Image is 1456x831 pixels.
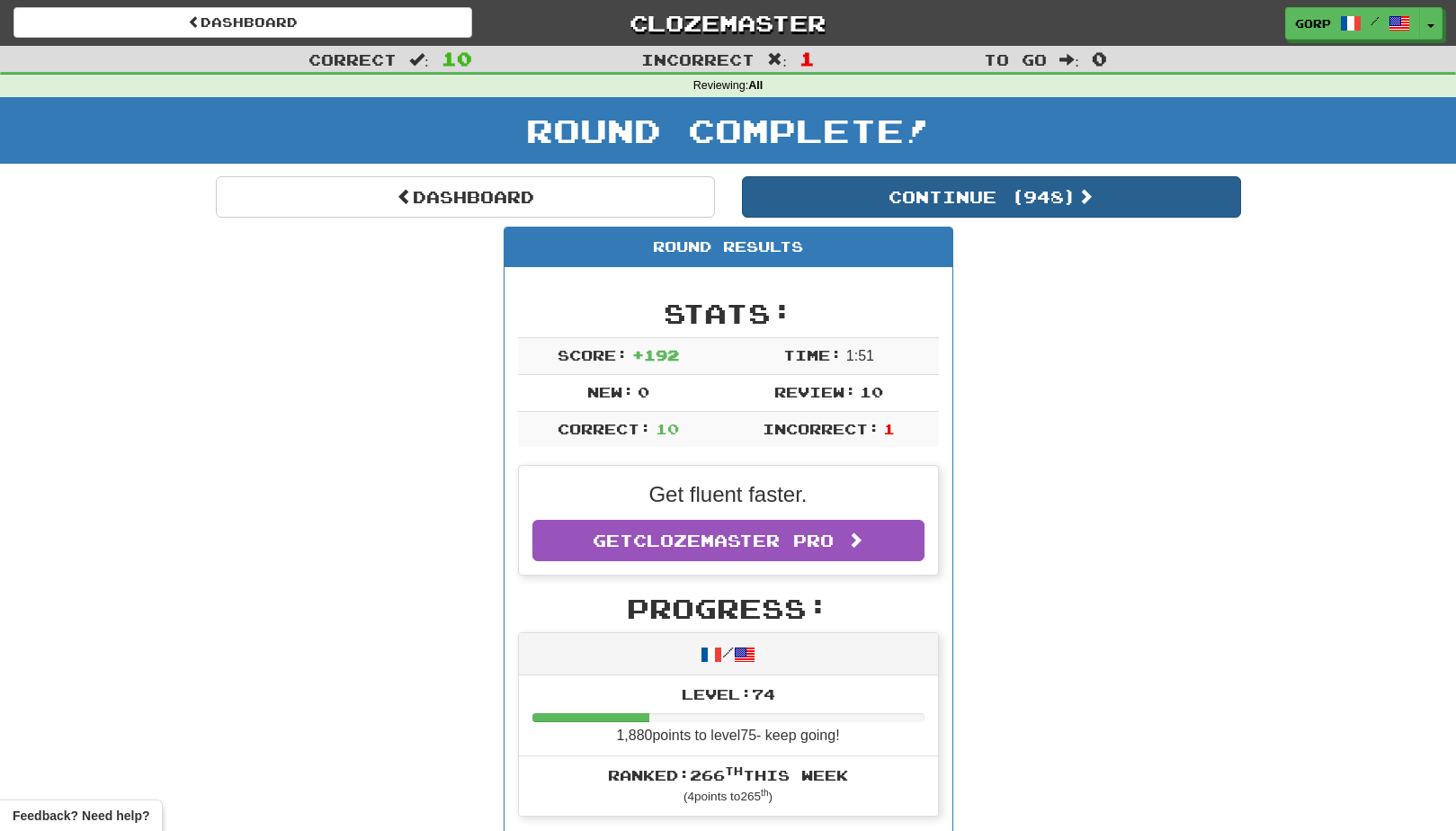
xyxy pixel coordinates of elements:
span: 10 [656,420,679,437]
span: 1 [799,48,815,69]
span: : [767,52,787,67]
span: Review: [774,383,856,400]
span: Correct [308,50,397,68]
span: Open feedback widget [13,807,149,825]
li: 1,880 points to level 75 - keep going! [519,675,938,756]
span: : [409,52,429,67]
button: Continue (948) [742,176,1241,218]
span: : [1059,52,1079,67]
span: New: [587,383,634,400]
a: GetClozemaster Pro [532,520,925,561]
span: 10 [442,48,472,69]
span: 0 [1092,48,1107,69]
sup: th [761,788,769,798]
span: To go [984,50,1047,68]
span: Score: [558,346,628,363]
a: Dashboard [13,7,472,38]
span: Incorrect [641,50,755,68]
sup: th [725,764,743,777]
a: Clozemaster [499,7,958,39]
p: Get fluent faster. [532,479,925,510]
span: Level: 74 [682,685,775,702]
span: / [1371,14,1380,27]
span: 10 [860,383,883,400]
span: 1 [883,420,895,437]
small: ( 4 points to 265 ) [683,790,773,803]
span: gorp [1295,15,1331,31]
span: 0 [638,383,649,400]
span: + 192 [632,346,679,363]
h1: Round Complete! [6,112,1450,148]
a: gorp / [1285,7,1420,40]
h2: Progress: [518,594,939,623]
span: Clozemaster Pro [633,531,834,550]
span: Ranked: 266 this week [608,766,848,783]
a: Dashboard [216,176,715,218]
span: Correct: [558,420,651,437]
h2: Stats: [518,299,939,328]
strong: All [748,79,763,92]
div: / [519,633,938,675]
span: Incorrect: [763,420,880,437]
span: Time: [783,346,842,363]
span: 1 : 51 [846,348,874,363]
div: Round Results [505,228,952,267]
